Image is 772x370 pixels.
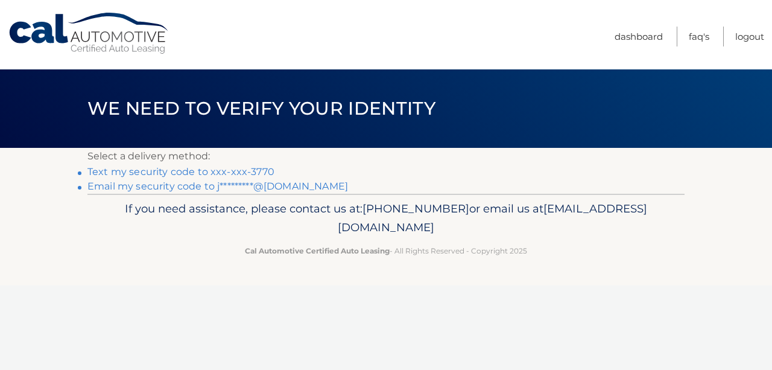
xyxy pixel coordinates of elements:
a: FAQ's [689,27,709,46]
a: Cal Automotive [8,12,171,55]
a: Logout [735,27,764,46]
p: - All Rights Reserved - Copyright 2025 [95,244,677,257]
a: Email my security code to j*********@[DOMAIN_NAME] [87,180,348,192]
a: Dashboard [615,27,663,46]
p: Select a delivery method: [87,148,685,165]
p: If you need assistance, please contact us at: or email us at [95,199,677,238]
span: [PHONE_NUMBER] [362,202,469,215]
span: We need to verify your identity [87,97,435,120]
a: Text my security code to xxx-xxx-3770 [87,166,274,177]
strong: Cal Automotive Certified Auto Leasing [245,246,390,255]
